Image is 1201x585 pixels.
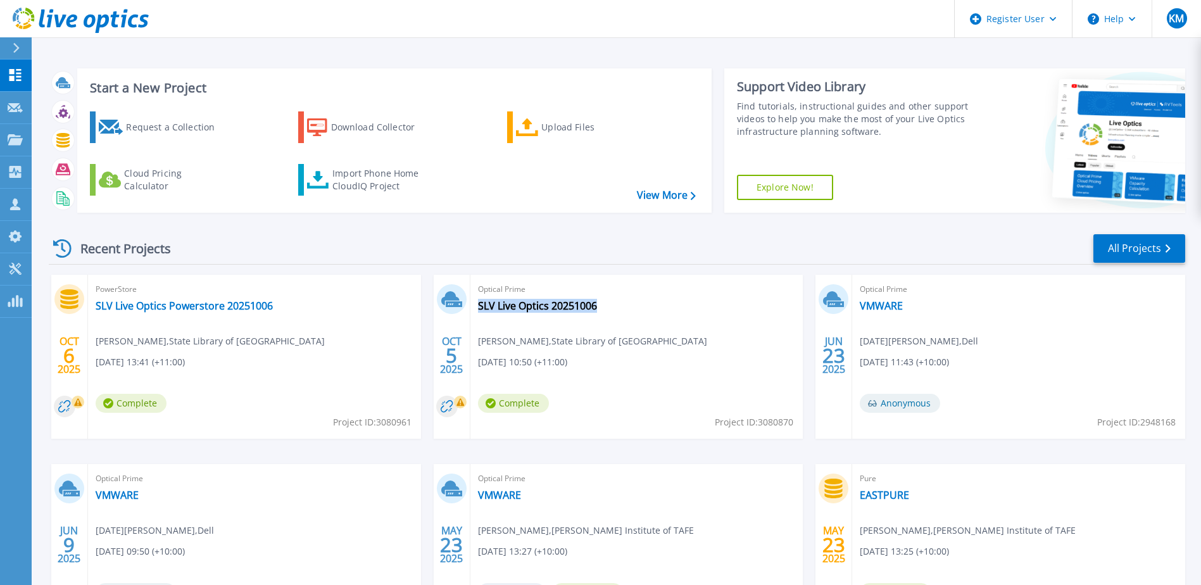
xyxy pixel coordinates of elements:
[478,524,694,538] span: [PERSON_NAME] , [PERSON_NAME] Institute of TAFE
[57,332,81,379] div: OCT 2025
[737,100,972,138] div: Find tutorials, instructional guides and other support videos to help you make the most of your L...
[737,175,833,200] a: Explore Now!
[478,299,597,312] a: SLV Live Optics 20251006
[822,332,846,379] div: JUN 2025
[822,350,845,361] span: 23
[860,282,1178,296] span: Optical Prime
[96,544,185,558] span: [DATE] 09:50 (+10:00)
[507,111,648,143] a: Upload Files
[478,472,796,486] span: Optical Prime
[63,350,75,361] span: 6
[96,299,273,312] a: SLV Live Optics Powerstore 20251006
[333,415,412,429] span: Project ID: 3080961
[96,489,139,501] a: VMWARE
[90,81,695,95] h3: Start a New Project
[478,282,796,296] span: Optical Prime
[49,233,188,264] div: Recent Projects
[860,334,978,348] span: [DATE][PERSON_NAME] , Dell
[96,524,214,538] span: [DATE][PERSON_NAME] , Dell
[715,415,793,429] span: Project ID: 3080870
[96,394,167,413] span: Complete
[860,489,909,501] a: EASTPURE
[822,539,845,550] span: 23
[63,539,75,550] span: 9
[478,394,549,413] span: Complete
[439,522,463,568] div: MAY 2025
[332,167,431,192] div: Import Phone Home CloudIQ Project
[860,472,1178,486] span: Pure
[478,489,521,501] a: VMWARE
[1097,415,1176,429] span: Project ID: 2948168
[860,355,949,369] span: [DATE] 11:43 (+10:00)
[1169,13,1184,23] span: KM
[860,299,903,312] a: VMWARE
[298,111,439,143] a: Download Collector
[331,115,432,140] div: Download Collector
[124,167,225,192] div: Cloud Pricing Calculator
[96,334,325,348] span: [PERSON_NAME] , State Library of [GEOGRAPHIC_DATA]
[90,111,231,143] a: Request a Collection
[96,282,413,296] span: PowerStore
[478,334,707,348] span: [PERSON_NAME] , State Library of [GEOGRAPHIC_DATA]
[822,522,846,568] div: MAY 2025
[446,350,457,361] span: 5
[737,79,972,95] div: Support Video Library
[439,332,463,379] div: OCT 2025
[126,115,227,140] div: Request a Collection
[96,355,185,369] span: [DATE] 13:41 (+11:00)
[860,544,949,558] span: [DATE] 13:25 (+10:00)
[1093,234,1185,263] a: All Projects
[637,189,696,201] a: View More
[478,355,567,369] span: [DATE] 10:50 (+11:00)
[860,394,940,413] span: Anonymous
[860,524,1076,538] span: [PERSON_NAME] , [PERSON_NAME] Institute of TAFE
[96,472,413,486] span: Optical Prime
[90,164,231,196] a: Cloud Pricing Calculator
[440,539,463,550] span: 23
[478,544,567,558] span: [DATE] 13:27 (+10:00)
[541,115,643,140] div: Upload Files
[57,522,81,568] div: JUN 2025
